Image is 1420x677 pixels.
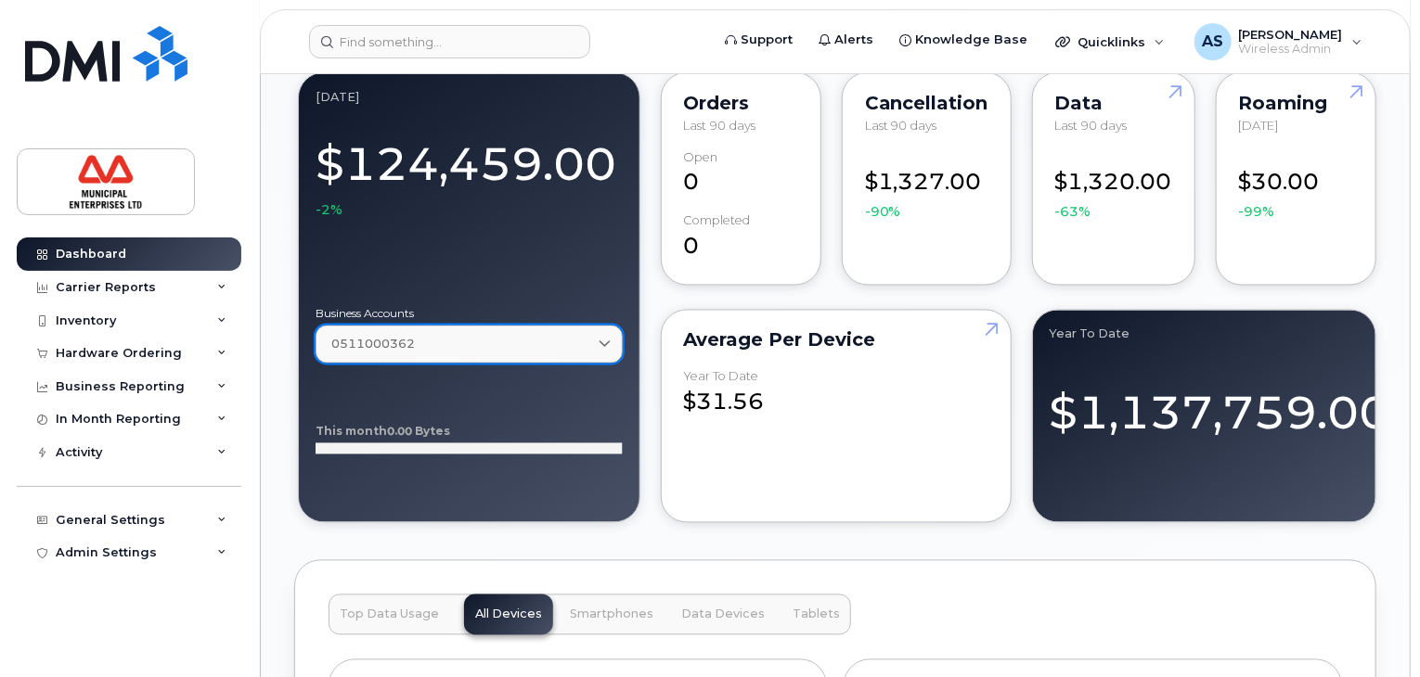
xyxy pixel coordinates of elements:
div: $1,320.00 [1055,150,1172,222]
div: Year to Date [1050,327,1359,342]
span: Alerts [834,31,873,49]
div: August 2025 [316,90,623,105]
button: Smartphones [559,594,665,635]
button: Tablets [781,594,851,635]
div: Roaming [1239,96,1353,110]
div: completed [684,214,751,228]
div: $1,327.00 [865,150,988,222]
tspan: 0.00 Bytes [387,425,450,439]
span: Top Data Usage [340,607,439,622]
span: Tablets [793,607,840,622]
span: Wireless Admin [1239,42,1343,57]
div: $31.56 [684,370,988,418]
span: -99% [1239,203,1275,222]
div: $30.00 [1239,150,1353,222]
div: Average per Device [684,333,988,348]
span: Data Devices [681,607,765,622]
button: Data Devices [670,594,776,635]
a: Support [712,21,806,58]
div: Quicklinks [1042,23,1178,60]
span: Support [741,31,793,49]
label: Business Accounts [316,309,623,320]
span: Knowledge Base [915,31,1027,49]
div: $124,459.00 [316,127,623,220]
span: AS [1202,31,1223,53]
div: Cancellation [865,96,988,110]
span: Smartphones [570,607,653,622]
button: Top Data Usage [329,594,450,635]
div: Orders [684,96,798,110]
div: Arun Singla [1181,23,1375,60]
div: $1,137,759.00 [1050,364,1359,445]
span: [PERSON_NAME] [1239,27,1343,42]
span: Last 90 days [1055,118,1128,133]
input: Find something... [309,25,590,58]
div: Data [1055,96,1172,110]
a: Knowledge Base [886,21,1040,58]
span: Quicklinks [1078,34,1145,49]
span: 0511000362 [331,336,415,353]
span: -2% [316,201,342,220]
span: -63% [1055,203,1091,222]
a: 0511000362 [316,326,623,364]
span: Last 90 days [865,118,937,133]
div: 0 [684,150,798,198]
span: [DATE] [1239,118,1279,133]
span: Last 90 days [684,118,756,133]
tspan: This month [316,425,387,439]
div: 0 [684,214,798,262]
a: Alerts [806,21,886,58]
div: Year to Date [684,370,759,384]
span: -90% [865,203,901,222]
div: Open [684,150,718,164]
